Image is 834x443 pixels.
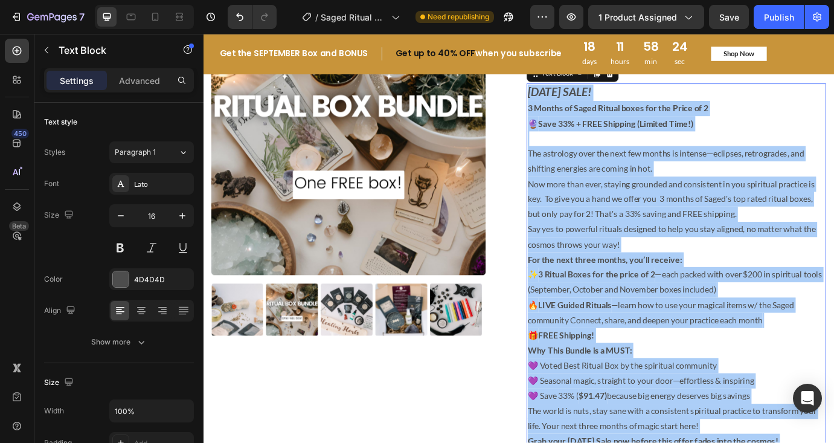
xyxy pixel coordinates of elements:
div: Text style [44,117,77,128]
div: Styles [44,147,65,158]
div: Width [44,406,64,416]
p: 7 [79,10,85,24]
div: Open Intercom Messenger [793,384,822,413]
h2: Get the SEPTEMBER Box and BONUS [18,16,205,31]
span: Get up to 40% OFF [221,16,313,30]
p: Settings [60,74,94,87]
strong: For the next three months, you’ll receive: [373,254,550,265]
div: Undo/Redo [228,5,277,29]
p: Text Block [59,43,161,57]
button: Paragraph 1 [109,141,194,163]
p: 💜 Voted Best Ritual Box by the spiritual community 💜 Seasonal magic, straight to your door—effort... [373,373,714,425]
p: Say yes to powerful rituals designed to help you stay aligned, no matter what the cosmos throws y... [373,216,714,251]
strong: LIVE Guided Rituals [385,306,469,317]
div: Size [44,375,76,391]
iframe: Design area [204,34,834,443]
div: 4D4D4D [134,274,191,285]
span: 1 product assigned [598,11,677,24]
p: days [435,24,452,39]
p: Now more than ever, staying grounded and consistent in you spiritual practice is key. To give you... [373,164,714,216]
p: Advanced [119,74,160,87]
div: 450 [11,129,29,138]
span: Paragraph 1 [115,147,156,158]
strong: FREE Shipping! [385,341,449,352]
p: The astrology over the next few months is intense—eclipses, retrogrades, and shifting energies ar... [373,129,714,164]
p: 🔮 [373,77,714,112]
p: hours [468,24,490,39]
div: Color [44,274,63,285]
div: 24 [539,7,556,24]
div: Lato [134,179,191,190]
div: Font [44,178,59,189]
strong: Why This Bundle is a MUST: [373,358,492,369]
input: Auto [110,400,193,422]
button: 1 product assigned [588,5,704,29]
p: sec [539,24,556,39]
button: Save [709,5,749,29]
div: Show more [91,336,147,348]
div: Beta [9,221,29,231]
span: Save [719,12,739,22]
span: / [315,11,318,24]
button: Show more [44,331,194,353]
h2: when you subscribe [220,16,413,31]
strong: 3 Months of Saged Ritual boxes for the Price of 2 [373,80,580,91]
strong: 3 Ritual Boxes for the price of 2 [385,271,519,282]
div: 11 [468,7,490,24]
span: Saged Ritual Box - 3 Month Bundle [321,11,387,24]
div: Publish [764,11,794,24]
div: 18 [435,7,452,24]
strong: $91.47) [431,410,464,422]
div: 58 [505,7,524,24]
div: Size [44,207,76,224]
button: 7 [5,5,90,29]
p: min [505,24,524,39]
span: Need republishing [428,11,489,22]
a: Shop Now [583,15,647,32]
strong: Save 33% + FREE Shipping (Limited Time!) [385,97,563,109]
button: Publish [754,5,804,29]
p: ✨ —each packed with over $200 in spiritual tools (September, October and November boxes included)... [373,268,714,355]
strong: [DATE] SALE! [373,59,446,75]
div: Align [44,303,78,319]
div: Shop Now [598,18,633,30]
